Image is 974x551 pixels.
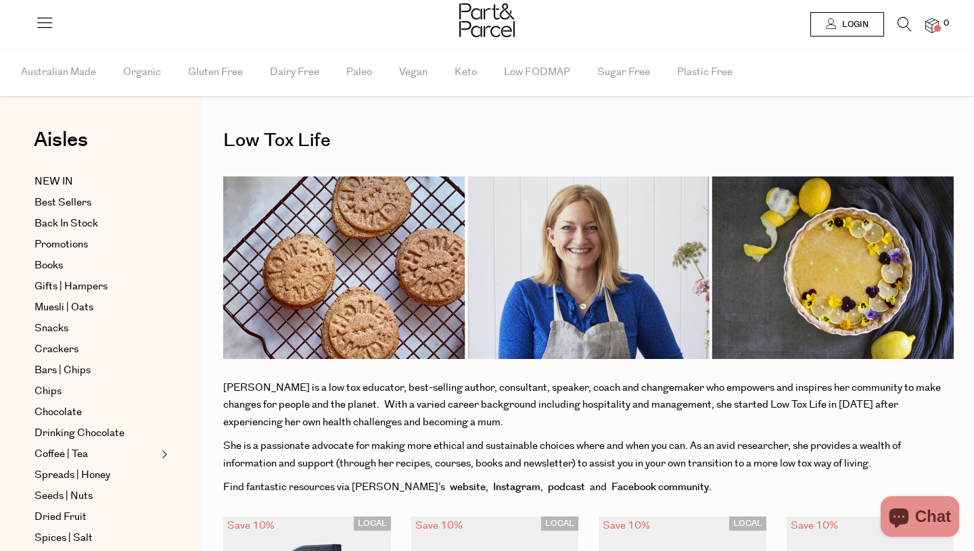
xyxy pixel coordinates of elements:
[346,49,372,96] span: Paleo
[34,195,158,211] a: Best Sellers
[34,362,158,379] a: Bars | Chips
[34,279,108,295] span: Gifts | Hampers
[34,130,88,164] a: Aisles
[158,446,168,462] button: Expand/Collapse Coffee | Tea
[123,49,161,96] span: Organic
[34,320,158,337] a: Snacks
[34,125,88,155] span: Aisles
[34,279,158,295] a: Gifts | Hampers
[34,467,158,483] a: Spreads | Honey
[34,341,158,358] a: Crackers
[34,258,63,274] span: Books
[787,517,842,535] div: Save 10%
[34,300,158,316] a: Muesli | Oats
[597,49,650,96] span: Sugar Free
[34,425,124,441] span: Drinking Chocolate
[34,509,87,525] span: Dried Fruit
[34,488,158,504] a: Seeds | Nuts
[599,517,654,535] div: Save 10%
[34,320,68,337] span: Snacks
[21,49,96,96] span: Australian Made
[450,480,486,494] a: website
[877,496,963,540] inbox-online-store-chat: Shopify online store chat
[34,237,88,253] span: Promotions
[541,517,578,531] span: LOCAL
[34,467,110,483] span: Spreads | Honey
[34,404,82,421] span: Chocolate
[223,398,898,429] span: With a varied career background including hospitality and management, she started Low Tox Life in...
[34,404,158,421] a: Chocolate
[270,49,319,96] span: Dairy Free
[34,300,93,316] span: Muesli | Oats
[223,480,450,494] span: Find fantastic resources via [PERSON_NAME]’s
[34,362,91,379] span: Bars | Chips
[34,237,158,253] a: Promotions
[677,49,733,96] span: Plastic Free
[411,517,467,535] div: Save 10%
[34,446,158,462] a: Coffee | Tea
[34,174,158,190] a: NEW IN
[223,517,279,535] div: Save 10%
[548,480,590,494] a: podcast
[504,49,570,96] span: Low FODMAP
[354,517,391,531] span: LOCAL
[34,216,98,232] span: Back In Stock
[590,480,607,494] span: and
[34,446,88,462] span: Coffee | Tea
[34,341,78,358] span: Crackers
[399,49,427,96] span: Vegan
[455,49,477,96] span: Keto
[34,509,158,525] a: Dried Fruit
[34,425,158,441] a: Drinking Chocolate
[459,3,515,37] img: Part&Parcel
[493,480,540,494] a: Instagram
[34,383,158,400] a: Chips
[839,19,868,30] span: Login
[34,530,158,546] a: Spices | Salt
[34,195,91,211] span: Best Sellers
[223,125,954,156] h1: Low Tox Life
[729,517,766,531] span: LOCAL
[223,381,941,412] span: [PERSON_NAME] is a low tox educator, best-selling author, consultant, speaker, coach and changema...
[940,18,952,30] span: 0
[223,439,901,471] span: She is a passionate advocate for making more ethical and sustainable choices where and when you c...
[34,216,158,232] a: Back In Stock
[607,480,712,494] a: Facebook community.
[810,12,884,37] a: Login
[34,174,73,190] span: NEW IN
[188,49,243,96] span: Gluten Free
[925,18,939,32] a: 0
[34,488,93,504] span: Seeds | Nuts
[34,530,93,546] span: Spices | Salt
[450,480,590,494] span: , ,
[34,258,158,274] a: Books
[223,176,954,359] img: Collection_Template.png
[34,383,62,400] span: Chips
